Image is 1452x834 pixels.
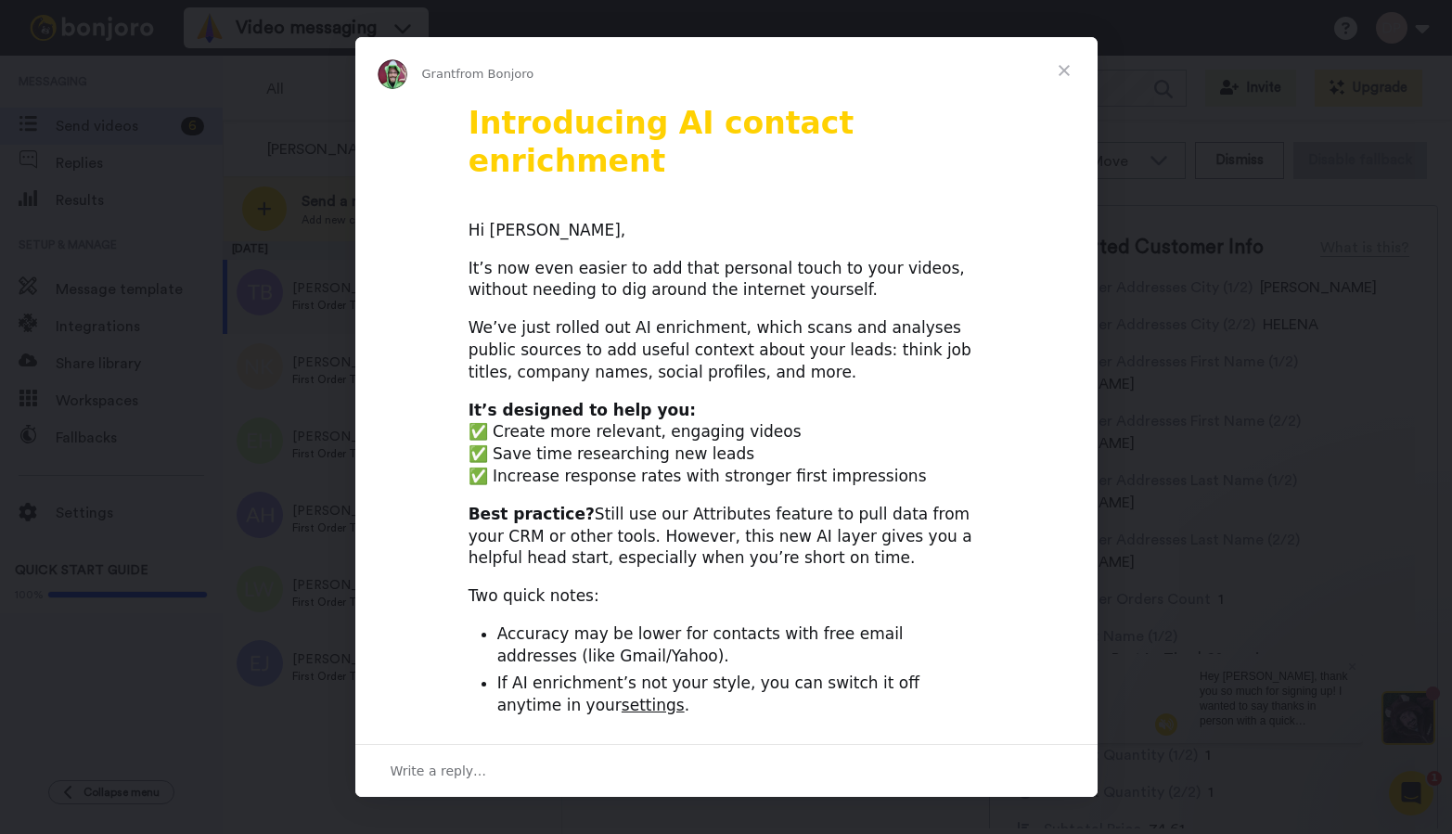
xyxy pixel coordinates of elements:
div: Still use our Attributes feature to pull data from your CRM or other tools. However, this new AI ... [469,504,984,570]
img: Profile image for Grant [378,59,407,89]
span: Grant [422,67,456,81]
li: If AI enrichment’s not your style, you can switch it off anytime in your . [497,673,984,717]
span: Close [1031,37,1098,104]
div: ✅ Create more relevant, engaging videos ✅ Save time researching new leads ✅ Increase response rat... [469,400,984,488]
div: Hi [PERSON_NAME], [469,220,984,242]
li: Accuracy may be lower for contacts with free email addresses (like Gmail/Yahoo). [497,623,984,668]
b: It’s designed to help you: [469,401,696,419]
img: c638375f-eacb-431c-9714-bd8d08f708a7-1584310529.jpg [2,4,52,54]
a: settings [622,696,685,714]
span: from Bonjoro [456,67,533,81]
span: Hey [PERSON_NAME], thank you so much for signing up! I wanted to say thanks in person with a quic... [104,16,251,207]
b: Introducing AI contact enrichment [469,105,854,179]
div: Two quick notes: [469,585,984,608]
div: We’ve just rolled out AI enrichment, which scans and analyses public sources to add useful contex... [469,317,984,383]
div: It’s now even easier to add that personal touch to your videos, without needing to dig around the... [469,258,984,302]
b: Best practice? [469,505,595,523]
span: Write a reply… [391,759,487,783]
img: mute-white.svg [59,59,82,82]
div: Open conversation and reply [355,744,1098,797]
